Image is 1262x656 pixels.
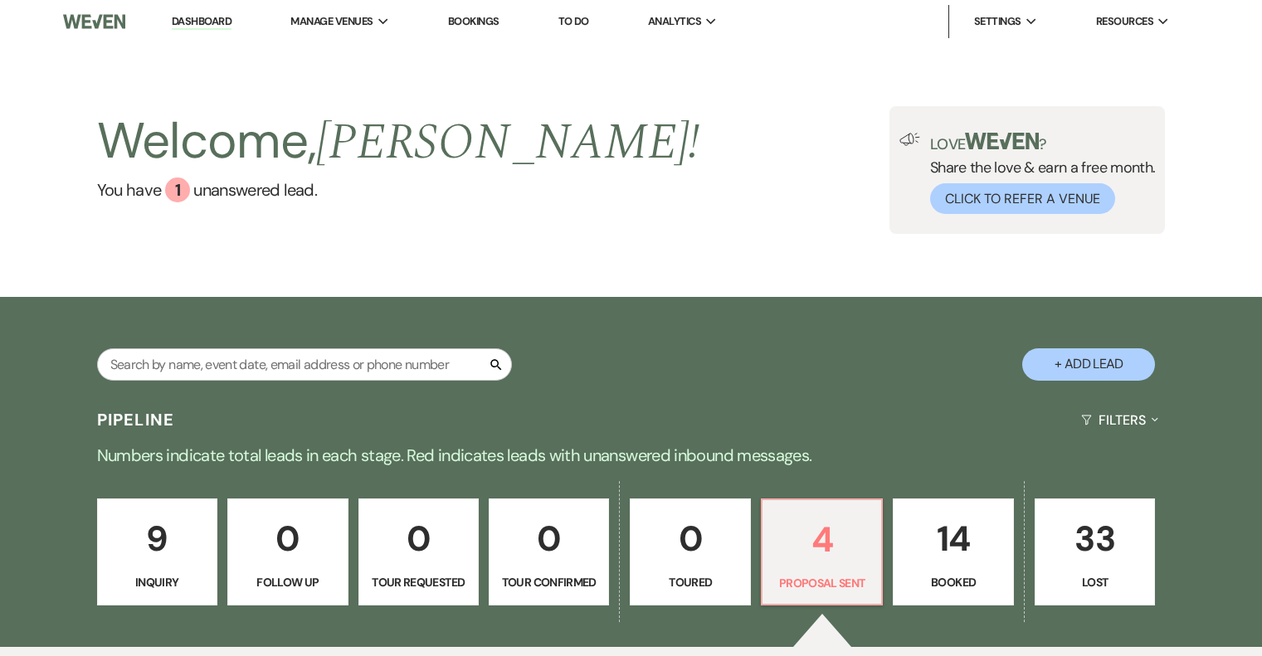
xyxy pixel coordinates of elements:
[108,573,207,591] p: Inquiry
[97,498,217,606] a: 9Inquiry
[97,408,175,431] h3: Pipeline
[316,104,699,181] span: [PERSON_NAME] !
[558,14,589,28] a: To Do
[1074,398,1165,442] button: Filters
[97,177,700,202] a: You have 1 unanswered lead.
[772,574,871,592] p: Proposal Sent
[920,133,1156,214] div: Share the love & earn a free month.
[499,511,598,566] p: 0
[238,511,337,566] p: 0
[238,573,337,591] p: Follow Up
[108,511,207,566] p: 9
[630,498,750,606] a: 0Toured
[1035,498,1155,606] a: 33Lost
[34,442,1229,469] p: Numbers indicate total leads in each stage. Red indicates leads with unanswered inbound messages.
[1045,511,1144,566] p: 33
[63,4,125,39] img: Weven Logo
[1096,13,1153,30] span: Resources
[761,498,883,606] a: 4Proposal Sent
[1045,573,1144,591] p: Lost
[489,498,609,606] a: 0Tour Confirmed
[904,573,1002,591] p: Booked
[358,498,479,606] a: 0Tour Requested
[448,14,499,28] a: Bookings
[904,511,1002,566] p: 14
[965,133,1039,149] img: weven-logo-green.svg
[165,177,190,202] div: 1
[930,183,1115,214] button: Click to Refer a Venue
[172,14,231,30] a: Dashboard
[930,133,1156,152] p: Love ?
[893,498,1013,606] a: 14Booked
[641,511,739,566] p: 0
[499,573,598,591] p: Tour Confirmed
[97,348,512,381] input: Search by name, event date, email address or phone number
[1022,348,1155,381] button: + Add Lead
[290,13,373,30] span: Manage Venues
[648,13,701,30] span: Analytics
[369,511,468,566] p: 0
[641,573,739,591] p: Toured
[974,13,1021,30] span: Settings
[97,106,700,177] h2: Welcome,
[899,133,920,146] img: loud-speaker-illustration.svg
[227,498,348,606] a: 0Follow Up
[772,512,871,567] p: 4
[369,573,468,591] p: Tour Requested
